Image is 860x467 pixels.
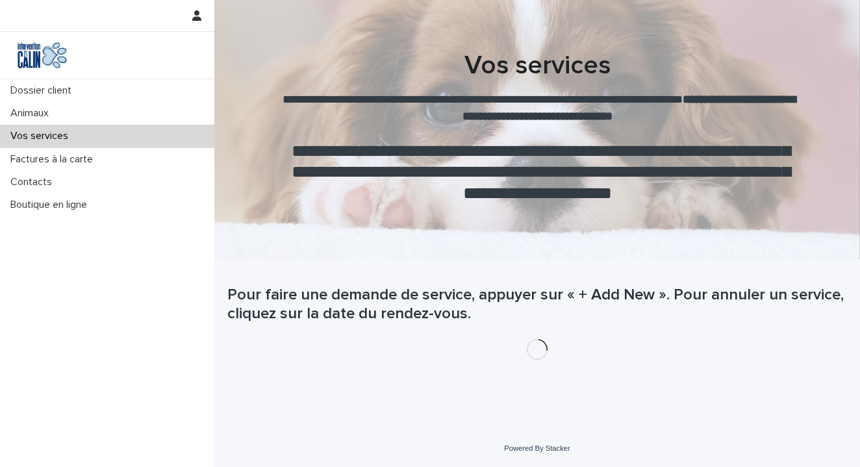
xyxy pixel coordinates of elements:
p: Boutique en ligne [5,199,97,211]
img: Y0SYDZVsQvbSeSFpbQoq [10,42,74,68]
p: Factures à la carte [5,153,103,166]
p: Animaux [5,107,59,120]
p: Vos services [5,130,79,142]
p: Contacts [5,176,62,188]
h1: Vos services [227,50,847,81]
h1: Pour faire une demande de service, appuyer sur « + Add New ». Pour annuler un service, cliquez su... [227,286,847,323]
a: Powered By Stacker [504,444,570,452]
p: Dossier client [5,84,82,97]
